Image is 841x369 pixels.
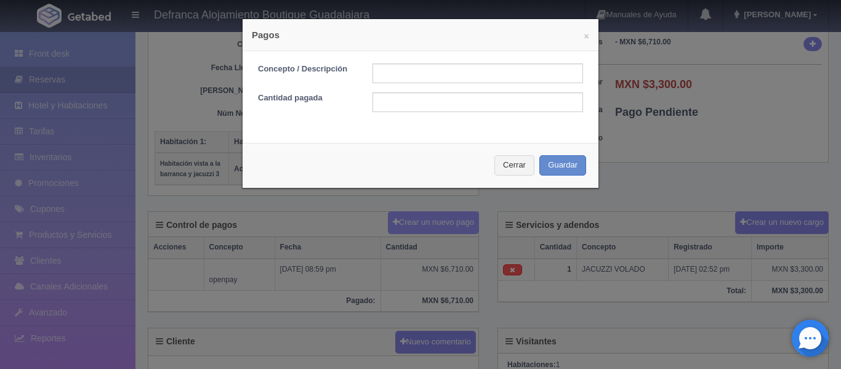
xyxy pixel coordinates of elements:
label: Cantidad pagada [249,92,363,104]
button: Cerrar [494,155,534,176]
h4: Pagos [252,28,589,41]
button: × [584,31,589,41]
button: Guardar [539,155,586,176]
label: Concepto / Descripción [249,63,363,75]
